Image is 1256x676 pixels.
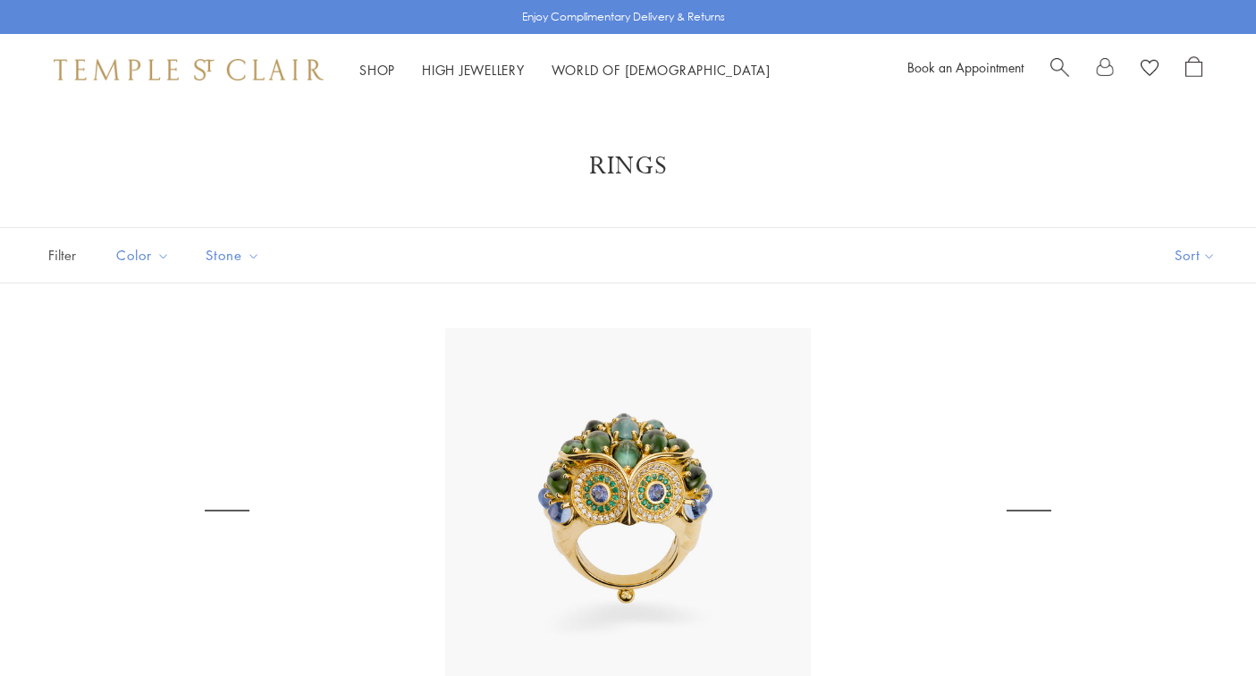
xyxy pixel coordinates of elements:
span: Color [107,244,183,266]
img: Temple St. Clair [54,59,324,80]
span: Stone [197,244,274,266]
button: Stone [192,235,274,275]
a: ShopShop [359,61,395,79]
a: Search [1050,56,1069,83]
button: Show sort by [1134,228,1256,283]
h1: Rings [72,150,1184,182]
a: High JewelleryHigh Jewellery [422,61,525,79]
p: Enjoy Complimentary Delivery & Returns [522,8,725,26]
a: Book an Appointment [907,58,1024,76]
a: View Wishlist [1141,56,1159,83]
a: World of [DEMOGRAPHIC_DATA]World of [DEMOGRAPHIC_DATA] [552,61,771,79]
button: Color [103,235,183,275]
nav: Main navigation [359,59,771,81]
a: Open Shopping Bag [1185,56,1202,83]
